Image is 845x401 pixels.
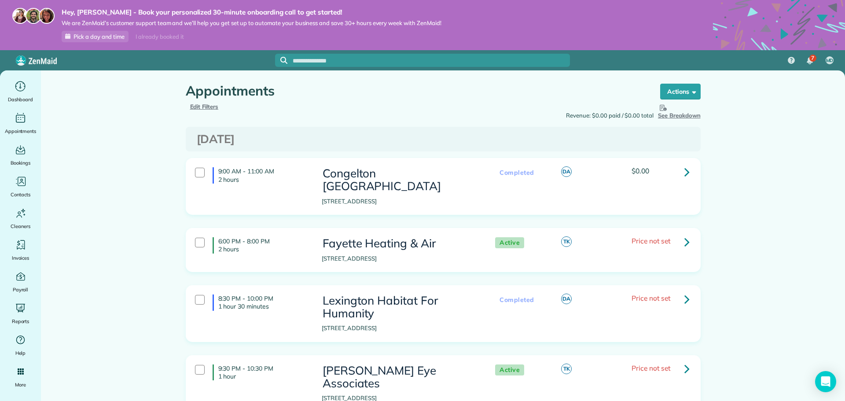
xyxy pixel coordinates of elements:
a: Dashboard [4,79,37,104]
button: Focus search [275,57,287,64]
a: Contacts [4,174,37,199]
span: Revenue: $0.00 paid / $0.00 total [566,111,654,120]
p: 2 hours [218,245,309,253]
a: Invoices [4,238,37,262]
h4: 6:00 PM - 8:00 PM [213,237,309,253]
p: 1 hour [218,372,309,380]
div: I already booked it [130,31,189,42]
a: Reports [4,301,37,326]
span: Price not set [632,236,670,245]
span: Price not set [632,294,670,302]
p: [STREET_ADDRESS] [322,324,478,333]
a: Cleaners [4,206,37,231]
span: Bookings [11,158,31,167]
span: DA [561,166,572,177]
span: Pick a day and time [73,33,125,40]
img: maria-72a9807cf96188c08ef61303f053569d2e2a8a1cde33d635c8a3ac13582a053d.jpg [12,8,28,24]
p: 1 hour 30 minutes [218,302,309,310]
span: Dashboard [8,95,33,104]
span: TK [561,364,572,374]
div: Open Intercom Messenger [815,371,836,392]
img: jorge-587dff0eeaa6aab1f244e6dc62b8924c3b6ad411094392a53c71c6c4a576187d.jpg [26,8,41,24]
a: Pick a day and time [62,31,129,42]
span: 7 [811,55,814,62]
h3: Lexington Habitat For Humanity [322,294,478,320]
img: michelle-19f622bdf1676172e81f8f8fba1fb50e276960ebfe0243fe18214015130c80e4.jpg [39,8,55,24]
h3: Congelton [GEOGRAPHIC_DATA] [322,167,478,192]
span: $0.00 [632,166,649,175]
h1: Appointments [186,84,643,98]
a: Help [4,333,37,357]
button: Actions [660,84,701,99]
span: TK [561,236,572,247]
span: Reports [12,317,29,326]
svg: Focus search [280,57,287,64]
span: See Breakdown [658,103,701,119]
a: Payroll [4,269,37,294]
span: Contacts [11,190,30,199]
span: Cleaners [11,222,30,231]
p: 2 hours [218,176,309,184]
span: MD [826,57,834,64]
p: [STREET_ADDRESS] [322,254,478,263]
span: More [15,380,26,389]
span: Appointments [5,127,37,136]
p: [STREET_ADDRESS] [322,197,478,206]
strong: Hey, [PERSON_NAME] - Book your personalized 30-minute onboarding call to get started! [62,8,441,17]
div: 7 unread notifications [801,51,819,70]
h4: 9:00 AM - 11:00 AM [213,167,309,183]
span: Payroll [13,285,29,294]
span: DA [561,294,572,304]
a: Edit Filters [190,103,219,110]
a: Appointments [4,111,37,136]
h3: Fayette Heating & Air [322,237,478,250]
span: Invoices [12,254,29,262]
span: Active [495,364,524,375]
h3: [DATE] [197,133,690,146]
span: Help [15,349,26,357]
button: See Breakdown [658,103,701,120]
span: Completed [495,167,539,178]
a: Bookings [4,143,37,167]
span: We are ZenMaid’s customer support team and we’ll help you get set up to automate your business an... [62,19,441,27]
h4: 9:30 PM - 10:30 PM [213,364,309,380]
h3: [PERSON_NAME] Eye Associates [322,364,478,390]
span: Completed [495,294,539,305]
span: Active [495,237,524,248]
span: Price not set [632,364,670,372]
h4: 8:30 PM - 10:00 PM [213,294,309,310]
nav: Main [781,50,845,70]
